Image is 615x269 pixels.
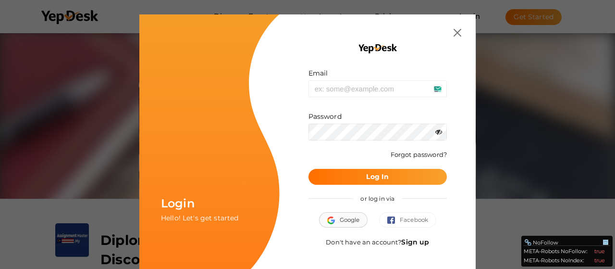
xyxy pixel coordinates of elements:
[327,217,340,224] img: google.svg
[524,239,602,246] div: NoFollow
[379,212,436,228] button: Facebook
[366,172,389,181] b: Log In
[401,238,429,246] a: Sign up
[327,215,360,225] span: Google
[308,68,328,78] label: Email
[391,151,447,158] a: Forgot password?
[308,112,342,121] label: Password
[602,239,610,246] div: Minimize
[524,255,610,264] div: META-Robots NoIndex:
[524,246,610,255] div: META-Robots NoFollow:
[594,256,605,264] div: true
[308,80,447,97] input: ex: some@example.com
[594,247,605,255] div: true
[161,214,238,222] span: Hello! Let's get started
[387,217,400,224] img: facebook.svg
[357,43,397,54] img: YEP_black_cropped.png
[319,212,368,228] button: Google
[353,188,402,209] span: or log in via
[161,196,195,210] span: Login
[326,238,429,246] span: Don't have an account?
[308,169,447,185] button: Log In
[387,215,428,225] span: Facebook
[454,29,461,37] img: close.svg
